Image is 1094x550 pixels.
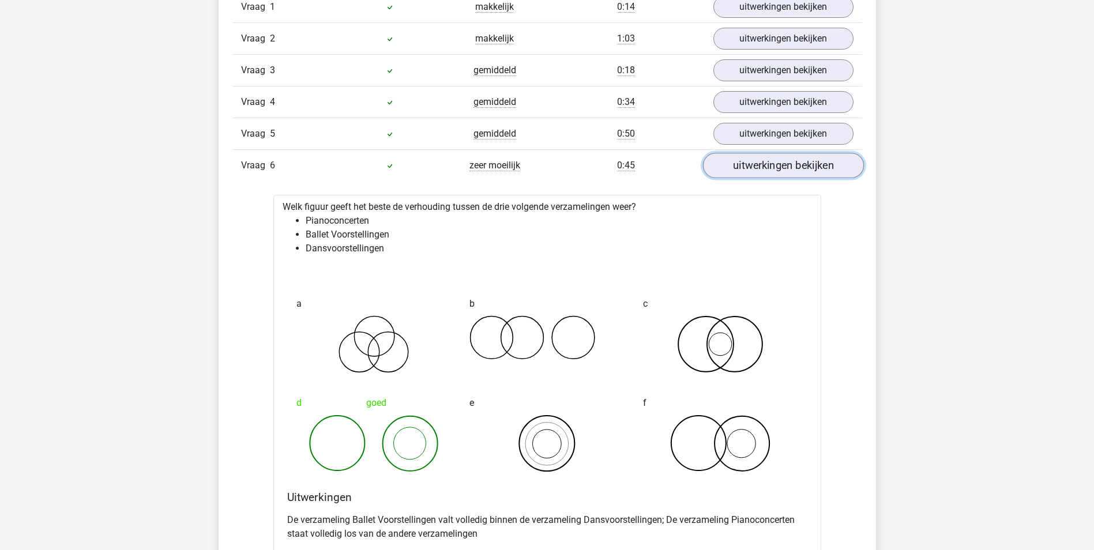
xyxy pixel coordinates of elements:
[617,33,635,44] span: 1:03
[473,65,516,76] span: gemiddeld
[241,32,270,46] span: Vraag
[296,292,302,315] span: a
[270,96,275,107] span: 4
[617,96,635,108] span: 0:34
[270,33,275,44] span: 2
[306,214,812,228] li: Pianoconcerten
[241,127,270,141] span: Vraag
[473,128,516,140] span: gemiddeld
[241,159,270,172] span: Vraag
[617,128,635,140] span: 0:50
[617,65,635,76] span: 0:18
[713,28,854,50] a: uitwerkingen bekijken
[296,391,302,415] span: d
[702,153,863,179] a: uitwerkingen bekijken
[643,292,648,315] span: c
[306,242,812,255] li: Dansvoorstellingen
[475,33,514,44] span: makkelijk
[617,1,635,13] span: 0:14
[241,63,270,77] span: Vraag
[643,391,646,415] span: f
[287,513,807,541] p: De verzameling Ballet Voorstellingen valt volledig binnen de verzameling Dansvoorstellingen; De v...
[713,123,854,145] a: uitwerkingen bekijken
[306,228,812,242] li: Ballet Voorstellingen
[469,292,475,315] span: b
[270,160,275,171] span: 6
[270,65,275,76] span: 3
[287,491,807,504] h4: Uitwerkingen
[270,1,275,12] span: 1
[713,91,854,113] a: uitwerkingen bekijken
[241,95,270,109] span: Vraag
[270,128,275,139] span: 5
[617,160,635,171] span: 0:45
[475,1,514,13] span: makkelijk
[296,391,452,415] div: goed
[469,160,520,171] span: zeer moeilijk
[469,391,474,415] span: e
[713,59,854,81] a: uitwerkingen bekijken
[473,96,516,108] span: gemiddeld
